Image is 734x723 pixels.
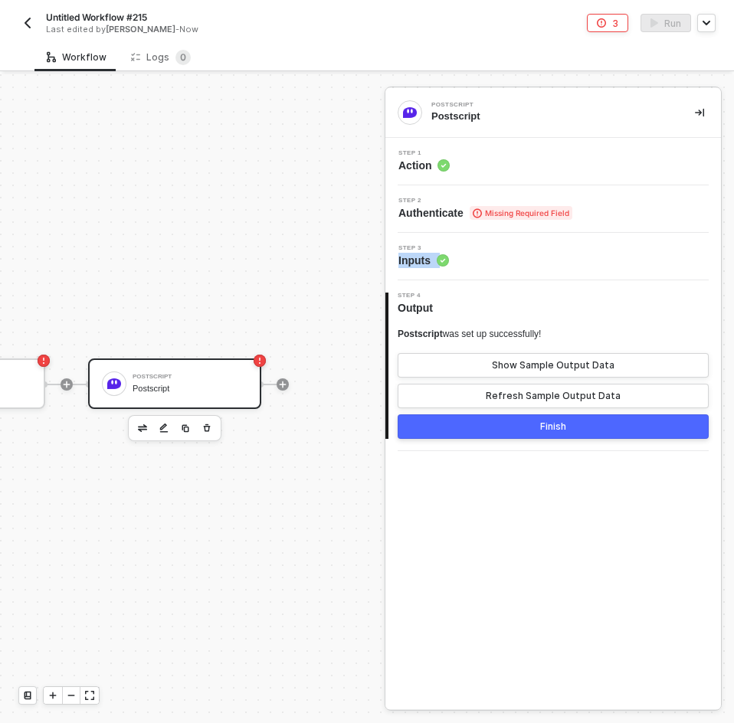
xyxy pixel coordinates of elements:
[398,414,709,439] button: Finish
[398,329,443,339] span: Postscript
[398,353,709,378] button: Show Sample Output Data
[176,419,195,437] button: copy-block
[107,377,121,391] img: icon
[85,691,94,700] span: icon-expand
[38,355,50,367] span: icon-error-page
[67,691,76,700] span: icon-minus
[612,17,618,30] div: 3
[398,253,449,268] span: Inputs
[540,420,566,433] div: Finish
[492,359,614,371] div: Show Sample Output Data
[695,108,704,117] span: icon-collapse-right
[398,198,572,204] span: Step 2
[597,18,606,28] span: icon-error-page
[254,355,266,367] span: icon-error-page
[133,374,247,380] div: Postscript
[431,110,670,123] div: Postscript
[403,106,417,119] img: integration-icon
[398,158,450,173] span: Action
[398,245,449,251] span: Step 3
[398,150,450,156] span: Step 1
[398,300,439,316] span: Output
[385,198,721,221] div: Step 2Authenticate Missing Required Field
[133,419,152,437] button: edit-cred
[587,14,628,32] button: 3
[278,380,287,389] span: icon-play
[48,691,57,700] span: icon-play
[398,328,541,341] div: was set up successfully!
[133,384,247,394] div: Postscript
[62,380,71,389] span: icon-play
[398,384,709,408] button: Refresh Sample Output Data
[470,206,572,220] span: Missing Required Field
[385,150,721,173] div: Step 1Action
[159,423,169,433] img: edit-cred
[385,293,721,439] div: Step 4Output Postscriptwas set up successfully!Show Sample Output DataRefresh Sample Output DataF...
[431,102,661,108] div: Postscript
[46,24,332,35] div: Last edited by - Now
[181,424,190,433] img: copy-block
[106,24,175,34] span: [PERSON_NAME]
[398,205,572,221] span: Authenticate
[486,390,621,402] div: Refresh Sample Output Data
[155,419,173,437] button: edit-cred
[138,424,147,432] img: edit-cred
[175,50,191,65] sup: 0
[641,14,691,32] button: activateRun
[131,50,191,65] div: Logs
[47,51,106,64] div: Workflow
[46,11,147,24] span: Untitled Workflow #215
[398,293,439,299] span: Step 4
[21,17,34,29] img: back
[18,14,37,32] button: back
